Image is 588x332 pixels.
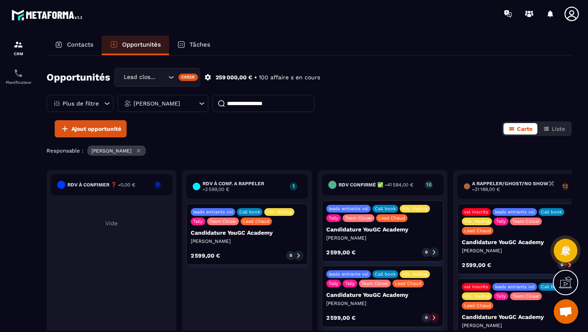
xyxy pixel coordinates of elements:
p: Lead Chaud [395,281,421,286]
p: [PERSON_NAME] [326,235,439,241]
button: Ajout opportunité [55,120,127,137]
p: vsl inscrits [464,284,488,289]
p: vsl inscrits [464,209,488,215]
div: Search for option [114,68,200,87]
p: Call book [375,206,396,211]
p: VSL Mailing [464,294,490,299]
p: 2 599,00 € [462,262,491,268]
p: Vide [51,220,172,227]
p: VSL Mailing [402,206,428,211]
p: Team Closer [361,281,388,286]
img: scheduler [13,68,23,78]
p: Lead Chaud [464,303,491,308]
p: 0 [154,182,162,187]
span: 31 188,00 € [474,186,500,192]
p: 2 599,00 € [191,253,220,258]
button: Liste [538,123,570,135]
p: Contacts [67,41,94,48]
p: Call book [239,209,260,215]
p: Team Closer [512,294,539,299]
p: 0 [290,253,292,258]
h6: RDV à conf. A RAPPELER - [203,181,286,192]
h6: A RAPPELER/GHOST/NO SHOW✖️ - [472,181,558,192]
p: Tally [329,215,339,221]
p: [PERSON_NAME] [326,300,439,307]
p: Team Closer [209,219,236,224]
p: [PERSON_NAME] [462,247,575,254]
p: [PERSON_NAME] [134,101,180,106]
p: [PERSON_NAME] [91,148,131,154]
h2: Opportunités [47,69,110,85]
p: Lead Chaud [243,219,269,224]
p: Candidature YouGC Academy [191,229,303,236]
p: 12 [562,183,568,189]
p: Candidature YouGC Academy [462,314,575,320]
p: Opportunités [122,41,161,48]
p: [PERSON_NAME] [462,322,575,329]
button: Carte [503,123,537,135]
p: Call book [541,284,562,289]
a: Tâches [169,36,218,55]
p: • [254,74,257,81]
p: leads entrants vsl [495,284,535,289]
p: Tâches [189,41,210,48]
span: Ajout opportunité [71,125,121,133]
p: Candidature YouGC Academy [326,292,439,298]
p: leads entrants vsl [193,209,233,215]
p: Team Closer [512,219,539,224]
span: Liste [552,126,565,132]
input: Search for option [158,73,166,82]
p: Planificateur [2,80,35,85]
p: VSL Mailing [267,209,292,215]
p: [PERSON_NAME] [191,238,303,245]
span: 0,00 € [120,182,135,188]
p: Tally [496,219,506,224]
p: Lead Chaud [464,228,491,233]
p: 259 000,00 € [216,74,252,81]
p: 16 [425,182,433,187]
p: Tally [329,281,339,286]
h6: RDV à confimer ❓ - [67,182,135,188]
p: CRM [2,52,35,56]
p: leads entrants vsl [329,271,368,277]
img: formation [13,40,23,49]
span: 41 584,00 € [387,182,413,188]
a: Opportunités [102,36,169,55]
p: Team Closer [345,215,372,221]
a: formationformationCRM [2,34,35,62]
a: Contacts [47,36,102,55]
p: leads entrants vsl [329,206,368,211]
p: Tally [193,219,203,224]
div: Créer [178,74,198,81]
p: Candidature YouGC Academy [326,226,439,233]
p: Responsable : [47,148,83,154]
p: Candidature YouGC Academy [462,239,575,245]
p: 0 [425,315,428,321]
p: Plus de filtre [62,101,99,106]
span: Carte [517,126,532,132]
p: VSL Mailing [402,271,428,277]
p: 1 [290,183,297,189]
p: 2 599,00 € [326,315,356,321]
p: Tally [345,281,355,286]
span: 2 599,00 € [205,186,229,192]
a: schedulerschedulerPlanificateur [2,62,35,91]
h6: Rdv confirmé ✅ - [339,182,413,188]
img: logo [11,7,85,22]
p: 0 [425,249,428,255]
p: Tally [496,294,506,299]
p: Lead Chaud [379,215,405,221]
div: Ouvrir le chat [554,299,578,324]
p: Call book [541,209,562,215]
p: Call book [375,271,396,277]
p: 100 affaire s en cours [259,74,320,81]
p: VSL Mailing [464,219,490,224]
p: leads entrants vsl [495,209,535,215]
p: 2 599,00 € [326,249,356,255]
span: Lead closing [122,73,158,82]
